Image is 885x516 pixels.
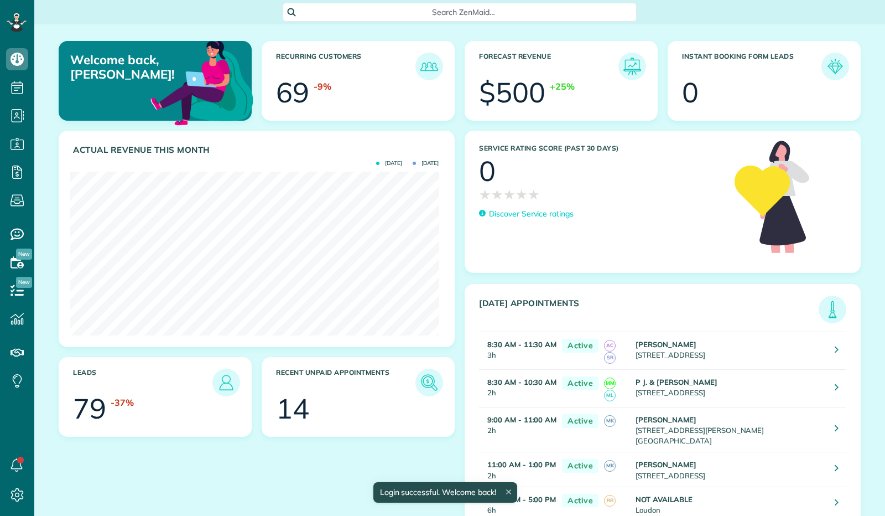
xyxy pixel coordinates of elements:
[821,298,844,321] img: icon_todays_appointments-901f7ab196bb0bea1936b74009e4eb5ffbc2d2711fa7634e0d609ed5ef32b18b.png
[491,185,503,204] span: ★
[276,79,309,106] div: 69
[636,415,696,424] strong: [PERSON_NAME]
[604,495,616,507] span: RB
[604,460,616,472] span: MK
[487,415,556,424] strong: 9:00 AM - 11:00 AM
[633,370,826,407] td: [STREET_ADDRESS]
[479,452,556,487] td: 2h
[636,378,717,386] strong: P J. & [PERSON_NAME]
[73,145,443,155] h3: Actual Revenue this month
[479,208,574,220] a: Discover Service ratings
[148,28,256,136] img: dashboard_welcome-42a62b7d889689a78055ac9021e634bf52bae3f8056760290aed330b23ab8690.png
[636,460,696,469] strong: [PERSON_NAME]
[487,495,556,504] strong: 11:00 AM - 5:00 PM
[633,407,826,452] td: [STREET_ADDRESS][PERSON_NAME] [GEOGRAPHIC_DATA]
[413,161,439,166] span: [DATE]
[487,340,556,349] strong: 8:30 AM - 11:30 AM
[479,370,556,407] td: 2h
[682,79,699,106] div: 0
[479,145,723,152] h3: Service Rating score (past 30 days)
[418,371,440,394] img: icon_unpaid_appointments-47b8ce3997adf2238b356f14209ab4cced10bd1f174958f3ca8f1d0dd7fffeee.png
[111,396,134,409] div: -37%
[550,80,575,93] div: +25%
[562,459,598,473] span: Active
[479,332,556,370] td: 3h
[562,376,598,390] span: Active
[276,53,415,80] h3: Recurring Customers
[516,185,528,204] span: ★
[479,53,618,80] h3: Forecast Revenue
[489,208,574,220] p: Discover Service ratings
[16,277,32,288] span: New
[215,371,237,394] img: icon_leads-1bed01f49abd5b7fead27621c3d59655bb73ed531f8eeb49469d10e621d6b896.png
[276,369,415,396] h3: Recent unpaid appointments
[376,161,402,166] span: [DATE]
[503,185,516,204] span: ★
[528,185,540,204] span: ★
[562,494,598,508] span: Active
[604,415,616,427] span: MK
[276,395,309,422] div: 14
[16,249,32,260] span: New
[479,407,556,452] td: 2h
[636,340,696,349] strong: [PERSON_NAME]
[418,55,440,78] img: icon_recurring_customers-cf858462ba22bcd05b5a5880d41d6543d210077de5bb9ebc9590e49fd87d84ed.png
[487,378,556,386] strong: 8:30 AM - 10:30 AM
[70,53,189,82] p: Welcome back, [PERSON_NAME]!
[682,53,821,80] h3: Instant Booking Form Leads
[824,55,846,78] img: icon_form_leads-04211a6a04a5b2264e4ee56bc0799ec3eb69b7e499cbb523a139df1d13a81ae0.png
[373,482,517,503] div: Login successful. Welcome back!
[479,298,819,323] h3: [DATE] Appointments
[604,352,616,364] span: SR
[487,460,556,469] strong: 11:00 AM - 1:00 PM
[621,55,643,78] img: icon_forecast_revenue-8c13a41c7ed35a8dcfafea3cbb826a0462acb37728057bba2d056411b612bbbe.png
[636,495,693,504] strong: NOT AVAILABLE
[633,332,826,370] td: [STREET_ADDRESS]
[604,340,616,352] span: AC
[479,185,491,204] span: ★
[479,79,545,106] div: $500
[73,395,106,422] div: 79
[604,378,616,389] span: MM
[314,80,331,93] div: -9%
[479,157,496,185] div: 0
[562,339,598,353] span: Active
[562,414,598,428] span: Active
[73,369,212,396] h3: Leads
[604,390,616,401] span: ML
[633,452,826,487] td: [STREET_ADDRESS]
